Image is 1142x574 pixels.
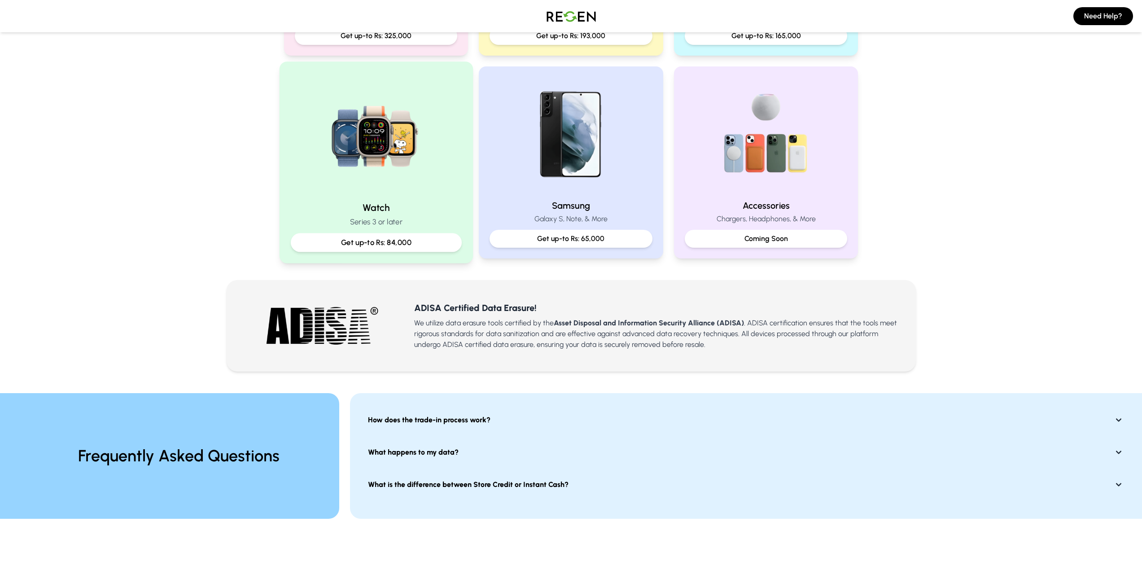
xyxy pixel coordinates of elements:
p: Get up-to Rs: 65,000 [497,233,645,244]
button: What happens to my data? [361,440,1131,465]
p: Series 3 or later [290,216,461,228]
img: ADISA Certified [266,305,378,346]
img: Watch [315,73,436,194]
strong: What happens to my data? [368,447,459,458]
h4: Frequently Asked Questions [60,447,280,465]
p: Coming Soon [692,233,840,244]
img: Samsung [513,77,628,192]
p: Chargers, Headphones, & More [685,214,848,224]
p: Get up-to Rs: 84,000 [298,237,454,248]
strong: What is the difference between Store Credit or Instant Cash? [368,479,569,490]
img: Accessories [709,77,823,192]
p: Get up-to Rs: 193,000 [497,31,645,41]
button: How does the trade-in process work? [361,407,1131,433]
p: Get up-to Rs: 165,000 [692,31,840,41]
button: Need Help? [1073,7,1133,25]
h3: ADISA Certified Data Erasure! [414,302,901,314]
p: Galaxy S, Note, & More [490,214,652,224]
img: Logo [540,4,603,29]
strong: How does the trade-in process work? [368,415,490,425]
h2: Accessories [685,199,848,212]
b: Asset Disposal and Information Security Alliance (ADISA) [554,319,744,327]
p: We utilize data erasure tools certified by the . ADISA certification ensures that the tools meet ... [414,318,901,350]
h2: Watch [290,201,461,214]
p: Get up-to Rs: 325,000 [302,31,451,41]
button: What is the difference between Store Credit or Instant Cash? [361,472,1131,497]
h2: Samsung [490,199,652,212]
